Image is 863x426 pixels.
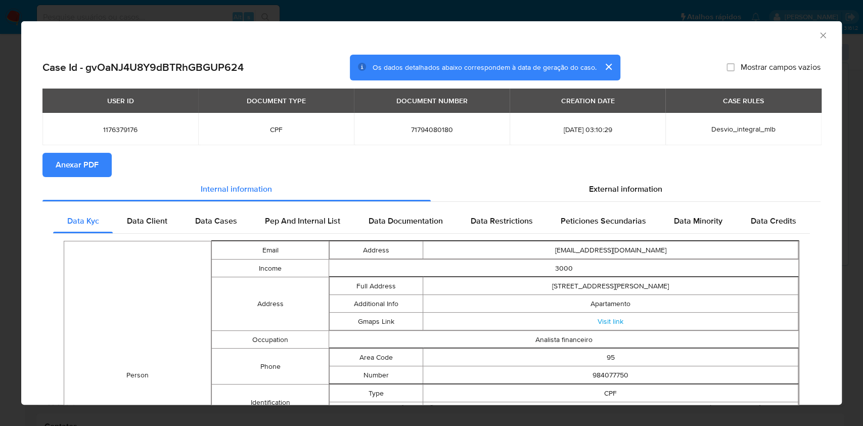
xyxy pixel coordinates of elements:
[330,295,423,313] td: Additional Info
[201,183,272,195] span: Internal information
[265,215,340,227] span: Pep And Internal List
[330,402,423,420] td: Number
[818,30,827,39] button: Fechar a janela
[598,316,623,326] a: Visit link
[67,215,99,227] span: Data Kyc
[329,331,799,349] td: Analista financeiro
[522,125,653,134] span: [DATE] 03:10:29
[471,215,533,227] span: Data Restrictions
[717,92,770,109] div: CASE RULES
[330,385,423,402] td: Type
[127,215,167,227] span: Data Client
[390,92,474,109] div: DOCUMENT NUMBER
[423,277,798,295] td: [STREET_ADDRESS][PERSON_NAME]
[589,183,662,195] span: External information
[561,215,646,227] span: Peticiones Secundarias
[211,277,329,331] td: Address
[423,385,798,402] td: CPF
[330,241,423,259] td: Address
[674,215,722,227] span: Data Minority
[101,92,140,109] div: USER ID
[329,260,799,277] td: 3000
[56,154,99,176] span: Anexar PDF
[210,125,342,134] span: CPF
[42,153,112,177] button: Anexar PDF
[211,331,329,349] td: Occupation
[373,62,596,72] span: Os dados detalhados abaixo correspondem à data de geração do caso.
[368,215,442,227] span: Data Documentation
[211,385,329,420] td: Identification
[21,21,842,405] div: closure-recommendation-modal
[423,366,798,384] td: 984077750
[726,63,735,71] input: Mostrar campos vazios
[330,313,423,330] td: Gmaps Link
[55,125,186,134] span: 1176379176
[42,61,244,74] h2: Case Id - gvOaNJ4U8Y9dBTRhGBGUP624
[741,62,821,72] span: Mostrar campos vazios
[53,209,810,233] div: Detailed internal info
[330,277,423,295] td: Full Address
[596,55,620,79] button: cerrar
[330,349,423,366] td: Area Code
[42,177,821,201] div: Detailed info
[211,260,329,277] td: Income
[330,366,423,384] td: Number
[211,241,329,260] td: Email
[195,215,237,227] span: Data Cases
[750,215,796,227] span: Data Credits
[423,241,798,259] td: [EMAIL_ADDRESS][DOMAIN_NAME]
[241,92,312,109] div: DOCUMENT TYPE
[555,92,620,109] div: CREATION DATE
[423,349,798,366] td: 95
[423,295,798,313] td: Apartamento
[423,402,798,420] td: 71794080180
[211,349,329,385] td: Phone
[711,124,776,134] span: Desvio_integral_mlb
[366,125,497,134] span: 71794080180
